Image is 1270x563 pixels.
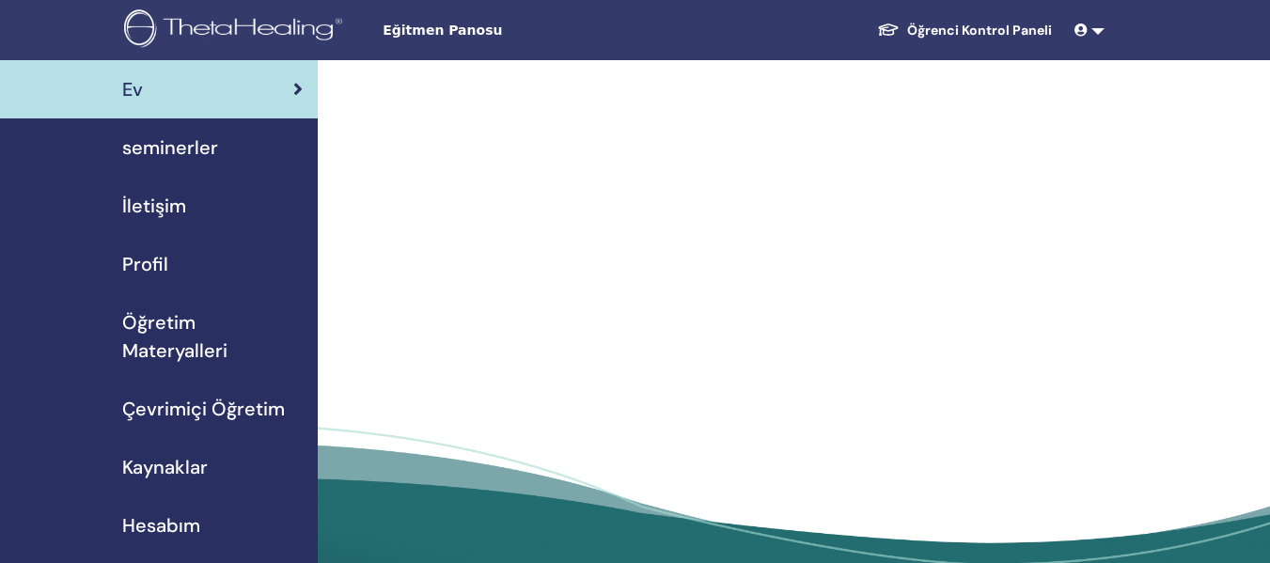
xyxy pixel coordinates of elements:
span: Kaynaklar [122,453,208,481]
span: Hesabım [122,511,200,540]
a: Öğrenci Kontrol Paneli [862,13,1067,48]
span: seminerler [122,133,218,162]
img: graduation-cap-white.svg [877,22,900,38]
span: Profil [122,250,168,278]
span: Eğitmen Panosu [383,21,665,40]
span: İletişim [122,192,186,220]
img: logo.png [124,9,349,52]
span: Öğretim Materyalleri [122,308,303,365]
span: Çevrimiçi Öğretim [122,395,285,423]
span: Ev [122,75,143,103]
